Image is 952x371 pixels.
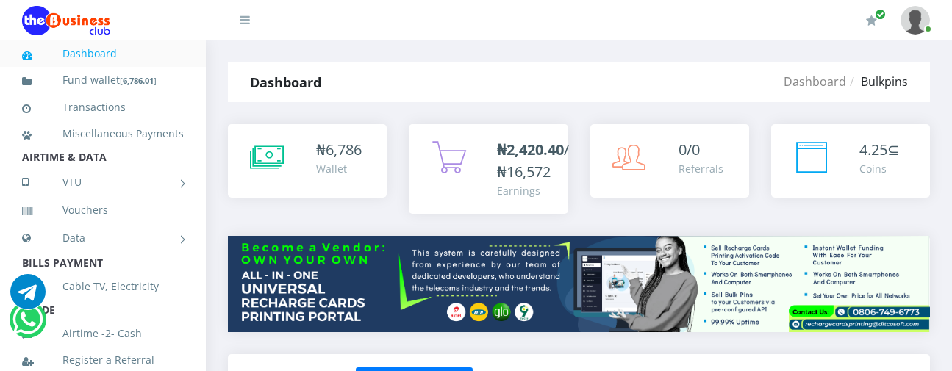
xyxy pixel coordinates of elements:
div: ⊆ [859,139,900,161]
a: Fund wallet[6,786.01] [22,63,184,98]
a: Data [22,220,184,256]
a: 0/0 Referrals [590,124,749,198]
a: Transactions [22,90,184,124]
span: 6,786 [326,140,362,159]
a: Dashboard [22,37,184,71]
div: ₦ [316,139,362,161]
img: Logo [22,6,110,35]
a: ₦2,420.40/₦16,572 Earnings [409,124,568,214]
a: Miscellaneous Payments [22,117,184,151]
a: Chat for support [12,313,43,337]
strong: Dashboard [250,73,321,91]
div: Wallet [316,161,362,176]
img: multitenant_rcp.png [228,236,930,332]
small: [ ] [120,75,157,86]
div: Coins [859,161,900,176]
b: 6,786.01 [123,75,154,86]
a: Cable TV, Electricity [22,270,184,303]
img: User [901,6,930,35]
b: ₦2,420.40 [497,140,564,159]
a: Dashboard [784,73,846,90]
span: 0/0 [679,140,700,159]
li: Bulkpins [846,73,908,90]
a: ₦6,786 Wallet [228,124,387,198]
div: Referrals [679,161,723,176]
span: /₦16,572 [497,140,569,181]
a: Vouchers [22,193,184,227]
div: Earnings [497,183,569,198]
a: Chat for support [10,285,46,309]
span: Renew/Upgrade Subscription [875,9,886,20]
a: Airtime -2- Cash [22,317,184,350]
a: VTU [22,164,184,201]
span: 4.25 [859,140,887,159]
i: Renew/Upgrade Subscription [866,15,877,26]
